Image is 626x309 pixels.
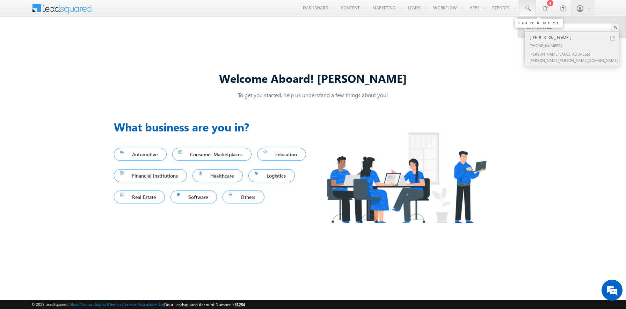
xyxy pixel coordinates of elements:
[177,192,211,202] span: Software
[179,150,246,159] span: Consumer Marketplaces
[528,41,622,50] div: [PHONE_NUMBER]
[518,21,560,25] div: Search Leads
[528,34,622,41] div: [PERSON_NAME]
[229,192,258,202] span: Others
[199,171,237,180] span: Healthcare
[234,302,245,307] span: 51284
[263,150,300,159] span: Education
[165,302,245,307] span: Your Leadsquared Account Number is
[525,23,619,31] input: Search Leads
[31,301,245,308] span: © 2025 LeadSquared | | | | |
[81,302,108,307] a: Contact Support
[313,118,500,237] img: Industry.png
[114,118,313,135] h3: What business are you in?
[120,171,181,180] span: Financial Institutions
[138,302,164,307] a: Acceptable Use
[255,171,289,180] span: Logistics
[528,50,622,64] div: [PERSON_NAME][EMAIL_ADDRESS][PERSON_NAME][PERSON_NAME][DOMAIN_NAME]
[70,302,80,307] a: About
[114,91,512,99] p: To get you started, help us understand a few things about you!
[120,192,159,202] span: Real Estate
[109,302,137,307] a: Terms of Service
[114,71,512,86] div: Welcome Aboard! [PERSON_NAME]
[120,150,160,159] span: Automotive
